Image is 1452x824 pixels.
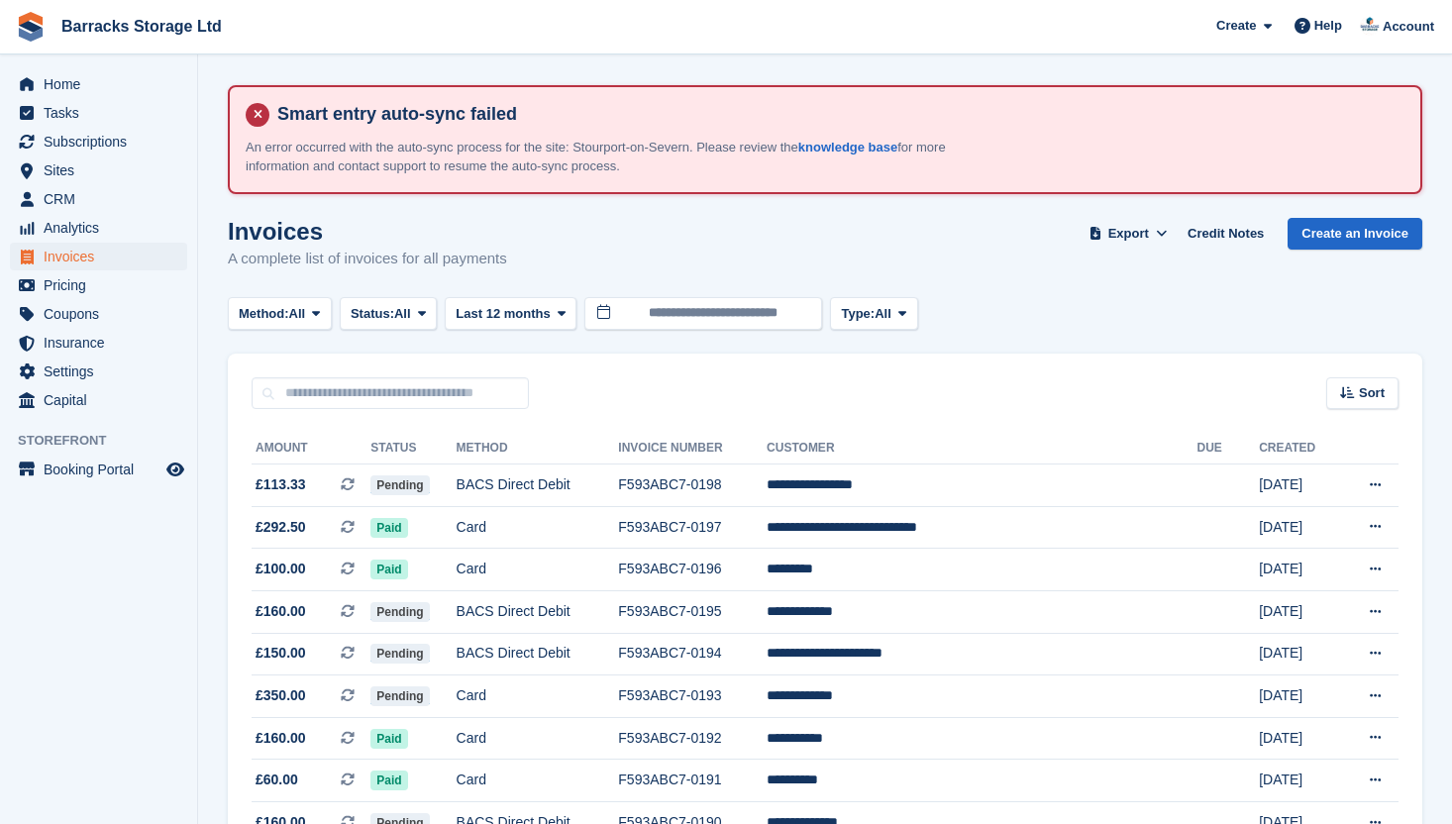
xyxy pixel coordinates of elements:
th: Amount [252,433,370,464]
span: £160.00 [256,601,306,622]
td: F593ABC7-0196 [618,549,767,591]
a: menu [10,243,187,270]
span: Create [1216,16,1256,36]
span: Capital [44,386,162,414]
td: [DATE] [1259,633,1339,675]
h1: Invoices [228,218,507,245]
td: [DATE] [1259,760,1339,802]
span: £292.50 [256,517,306,538]
button: Method: All [228,297,332,330]
p: An error occurred with the auto-sync process for the site: Stourport-on-Severn. Please review the... [246,138,988,176]
td: F593ABC7-0191 [618,760,767,802]
img: stora-icon-8386f47178a22dfd0bd8f6a31ec36ba5ce8667c1dd55bd0f319d3a0aa187defe.svg [16,12,46,42]
span: Subscriptions [44,128,162,155]
p: A complete list of invoices for all payments [228,248,507,270]
td: [DATE] [1259,506,1339,549]
th: Method [457,433,619,464]
td: Card [457,549,619,591]
button: Export [1085,218,1172,251]
button: Status: All [340,297,437,330]
td: [DATE] [1259,675,1339,718]
a: menu [10,386,187,414]
a: menu [10,329,187,357]
a: menu [10,99,187,127]
span: Last 12 months [456,304,550,324]
img: Jack Ward [1360,16,1380,36]
span: £160.00 [256,728,306,749]
span: Sites [44,156,162,184]
td: BACS Direct Debit [457,590,619,633]
span: Paid [370,518,407,538]
td: Card [457,717,619,760]
td: [DATE] [1259,717,1339,760]
span: Coupons [44,300,162,328]
span: Settings [44,358,162,385]
span: Home [44,70,162,98]
span: Pending [370,475,429,495]
td: F593ABC7-0195 [618,590,767,633]
td: [DATE] [1259,590,1339,633]
span: Booking Portal [44,456,162,483]
a: menu [10,185,187,213]
td: Card [457,675,619,718]
a: menu [10,128,187,155]
td: Card [457,760,619,802]
th: Status [370,433,456,464]
td: [DATE] [1259,464,1339,507]
span: Analytics [44,214,162,242]
span: £150.00 [256,643,306,664]
th: Due [1196,433,1259,464]
a: knowledge base [798,140,897,154]
span: All [875,304,891,324]
td: F593ABC7-0198 [618,464,767,507]
span: Pending [370,686,429,706]
button: Type: All [830,297,917,330]
td: BACS Direct Debit [457,464,619,507]
a: menu [10,214,187,242]
span: CRM [44,185,162,213]
span: Account [1383,17,1434,37]
button: Last 12 months [445,297,576,330]
span: Storefront [18,431,197,451]
a: menu [10,70,187,98]
td: F593ABC7-0197 [618,506,767,549]
span: £350.00 [256,685,306,706]
span: Insurance [44,329,162,357]
span: Pricing [44,271,162,299]
a: menu [10,456,187,483]
td: [DATE] [1259,549,1339,591]
td: Card [457,506,619,549]
td: F593ABC7-0193 [618,675,767,718]
span: Sort [1359,383,1385,403]
span: Method: [239,304,289,324]
span: Status: [351,304,394,324]
span: £100.00 [256,559,306,579]
span: Export [1108,224,1149,244]
td: F593ABC7-0194 [618,633,767,675]
a: menu [10,156,187,184]
td: F593ABC7-0192 [618,717,767,760]
a: Preview store [163,458,187,481]
span: Type: [841,304,875,324]
span: Pending [370,644,429,664]
span: Paid [370,729,407,749]
span: £113.33 [256,474,306,495]
span: Paid [370,771,407,790]
a: menu [10,271,187,299]
th: Invoice Number [618,433,767,464]
span: All [289,304,306,324]
span: Invoices [44,243,162,270]
span: £60.00 [256,770,298,790]
a: menu [10,358,187,385]
th: Customer [767,433,1196,464]
a: Credit Notes [1180,218,1272,251]
span: Paid [370,560,407,579]
td: BACS Direct Debit [457,633,619,675]
a: Create an Invoice [1288,218,1422,251]
a: Barracks Storage Ltd [53,10,230,43]
span: All [394,304,411,324]
a: menu [10,300,187,328]
span: Tasks [44,99,162,127]
th: Created [1259,433,1339,464]
span: Pending [370,602,429,622]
